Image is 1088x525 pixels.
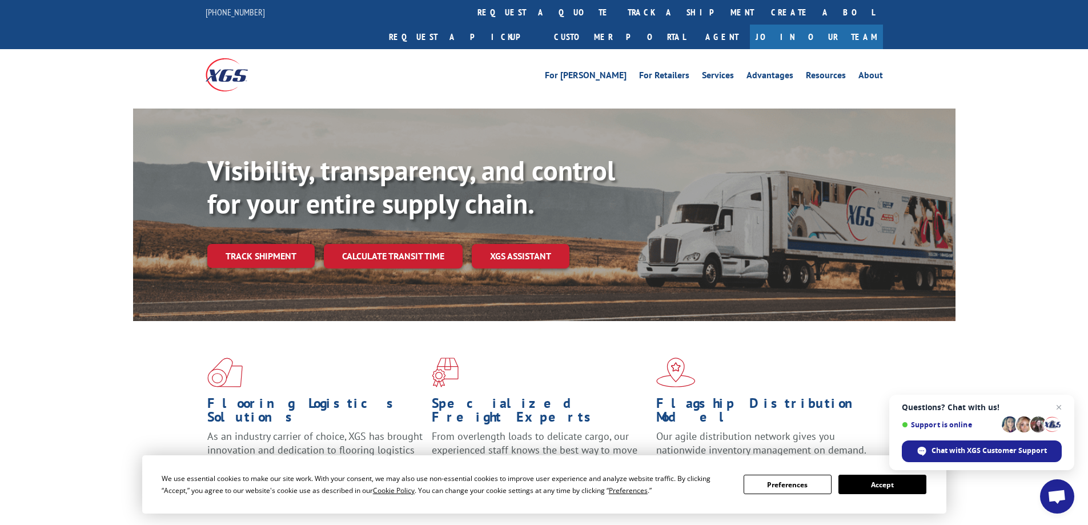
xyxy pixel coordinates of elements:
[207,396,423,430] h1: Flooring Logistics Solutions
[1052,400,1066,414] span: Close chat
[142,455,946,514] div: Cookie Consent Prompt
[207,430,423,470] span: As an industry carrier of choice, XGS has brought innovation and dedication to flooring logistics...
[746,71,793,83] a: Advantages
[162,472,730,496] div: We use essential cookies to make our site work. With your consent, we may also use non-essential ...
[545,71,627,83] a: For [PERSON_NAME]
[656,396,872,430] h1: Flagship Distribution Model
[432,430,648,480] p: From overlength loads to delicate cargo, our experienced staff knows the best way to move your fr...
[656,358,696,387] img: xgs-icon-flagship-distribution-model-red
[656,430,866,456] span: Our agile distribution network gives you nationwide inventory management on demand.
[902,403,1062,412] span: Questions? Chat with us!
[432,358,459,387] img: xgs-icon-focused-on-flooring-red
[750,25,883,49] a: Join Our Team
[838,475,926,494] button: Accept
[207,358,243,387] img: xgs-icon-total-supply-chain-intelligence-red
[207,244,315,268] a: Track shipment
[858,71,883,83] a: About
[380,25,545,49] a: Request a pickup
[902,420,998,429] span: Support is online
[902,440,1062,462] div: Chat with XGS Customer Support
[932,446,1047,456] span: Chat with XGS Customer Support
[324,244,463,268] a: Calculate transit time
[744,475,832,494] button: Preferences
[545,25,694,49] a: Customer Portal
[806,71,846,83] a: Resources
[207,153,615,221] b: Visibility, transparency, and control for your entire supply chain.
[702,71,734,83] a: Services
[432,396,648,430] h1: Specialized Freight Experts
[472,244,569,268] a: XGS ASSISTANT
[1040,479,1074,514] div: Open chat
[206,6,265,18] a: [PHONE_NUMBER]
[694,25,750,49] a: Agent
[639,71,689,83] a: For Retailers
[609,486,648,495] span: Preferences
[373,486,415,495] span: Cookie Policy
